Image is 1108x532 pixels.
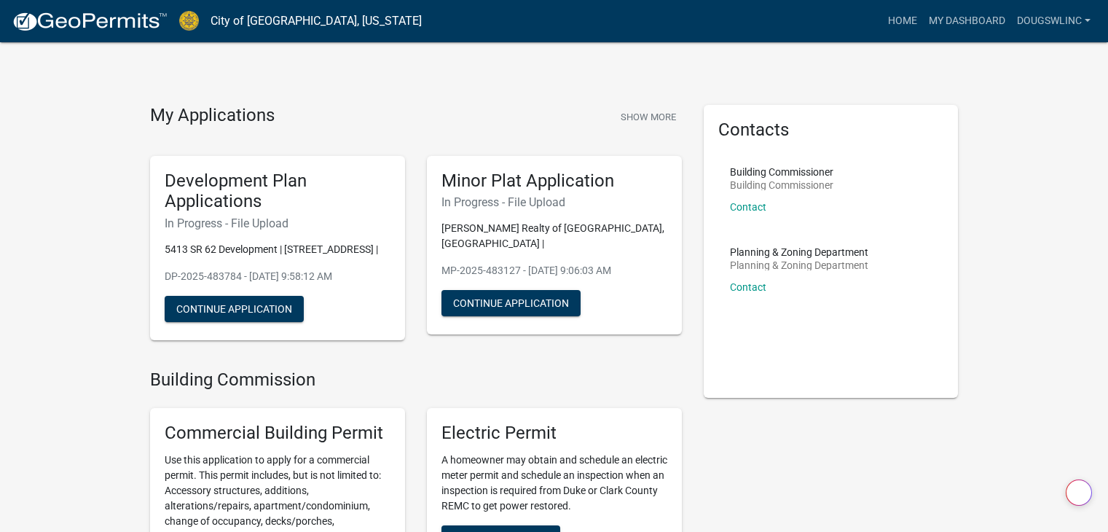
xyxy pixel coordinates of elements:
[730,247,868,257] p: Planning & Zoning Department
[730,201,766,213] a: Contact
[441,263,667,278] p: MP-2025-483127 - [DATE] 9:06:03 AM
[730,180,833,190] p: Building Commissioner
[441,423,667,444] h5: Electric Permit
[165,242,390,257] p: 5413 SR 62 Development | [STREET_ADDRESS] |
[165,269,390,284] p: DP-2025-483784 - [DATE] 9:58:12 AM
[730,260,868,270] p: Planning & Zoning Department
[179,11,199,31] img: City of Jeffersonville, Indiana
[615,105,682,129] button: Show More
[150,369,682,391] h4: Building Commission
[882,7,923,35] a: Home
[165,423,390,444] h5: Commercial Building Permit
[1011,7,1096,35] a: DougSWLInc
[441,290,581,316] button: Continue Application
[165,171,390,213] h5: Development Plan Applications
[730,167,833,177] p: Building Commissioner
[441,171,667,192] h5: Minor Plat Application
[165,216,390,230] h6: In Progress - File Upload
[165,296,304,322] button: Continue Application
[441,221,667,251] p: [PERSON_NAME] Realty of [GEOGRAPHIC_DATA], [GEOGRAPHIC_DATA] |
[441,195,667,209] h6: In Progress - File Upload
[923,7,1011,35] a: My Dashboard
[441,453,667,514] p: A homeowner may obtain and schedule an electric meter permit and schedule an inspection when an i...
[730,281,766,293] a: Contact
[211,9,422,34] a: City of [GEOGRAPHIC_DATA], [US_STATE]
[150,105,275,127] h4: My Applications
[718,120,944,141] h5: Contacts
